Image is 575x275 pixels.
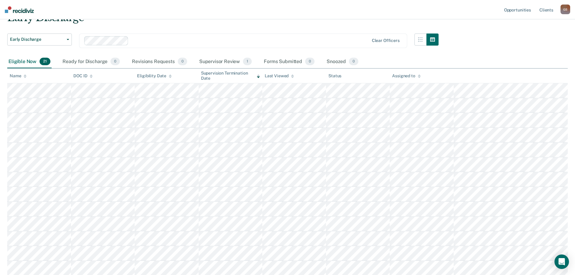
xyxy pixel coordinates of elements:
div: Name [10,73,27,78]
span: 0 [349,58,358,66]
img: Recidiviz [5,6,34,13]
span: 21 [40,58,50,66]
div: Forms Submitted0 [263,55,316,69]
div: Supervision Termination Date [201,71,260,81]
button: Early Discharge [7,34,72,46]
span: 1 [243,58,252,66]
div: DOC ID [73,73,93,78]
div: Assigned to [392,73,420,78]
div: Snoozed0 [325,55,359,69]
div: Open Intercom Messenger [554,254,569,269]
div: Ready for Discharge0 [61,55,121,69]
div: G S [561,5,570,14]
div: Supervisor Review1 [198,55,253,69]
span: 0 [110,58,120,66]
div: Revisions Requests0 [131,55,188,69]
div: Status [328,73,341,78]
div: Early Discharge [7,11,439,29]
span: Early Discharge [10,37,64,42]
div: Last Viewed [265,73,294,78]
div: Clear officers [372,38,400,43]
div: Eligible Now21 [7,55,52,69]
div: Eligibility Date [137,73,172,78]
span: 0 [178,58,187,66]
span: 0 [305,58,315,66]
button: GS [561,5,570,14]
